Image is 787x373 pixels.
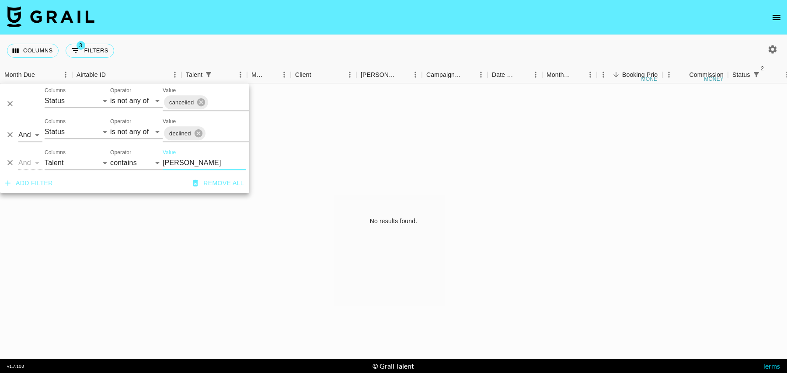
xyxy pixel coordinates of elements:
button: Select columns [7,44,59,58]
button: Sort [571,69,584,81]
div: Booking Price [622,66,661,83]
button: Delete [3,128,17,142]
label: Operator [110,117,131,125]
img: Grail Talent [7,6,94,27]
button: Sort [763,69,775,81]
button: Delete [3,156,17,169]
button: Menu [234,68,247,81]
div: © Grail Talent [373,362,414,370]
div: Manager [251,66,265,83]
div: money [641,76,661,82]
button: Sort [215,69,227,81]
span: 3 [77,41,85,50]
div: Month Due [547,66,571,83]
button: Add filter [2,175,56,191]
button: Sort [397,69,409,81]
div: Booker [356,66,422,83]
label: Value [163,149,176,156]
label: Value [163,86,176,94]
button: Remove all [189,175,247,191]
div: Manager [247,66,291,83]
button: Sort [677,69,689,81]
label: Columns [45,117,66,125]
div: Campaign (Type) [426,66,462,83]
div: v 1.7.103 [7,363,24,369]
div: Status [732,66,750,83]
button: Sort [610,69,622,81]
button: Show filters [66,44,114,58]
button: Sort [462,69,474,81]
button: Sort [265,69,278,81]
label: Operator [110,149,131,156]
div: declined [164,126,205,140]
button: Menu [529,68,542,81]
button: Sort [106,69,118,81]
div: money [704,76,724,82]
div: Month Due [542,66,597,83]
label: Columns [45,149,66,156]
button: Menu [474,68,488,81]
div: Client [291,66,356,83]
div: Month Due [4,66,35,83]
button: Sort [35,69,47,81]
div: cancelled [164,95,208,109]
button: Menu [597,68,610,81]
select: Logic operator [18,156,42,170]
label: Operator [110,86,131,94]
button: Menu [409,68,422,81]
button: Show filters [750,69,763,81]
button: open drawer [768,9,785,26]
label: Value [163,117,176,125]
span: 2 [758,64,767,73]
label: Columns [45,86,66,94]
div: Airtable ID [72,66,181,83]
button: Show filters [202,69,215,81]
a: Terms [762,362,780,370]
input: Filter value [163,156,246,170]
div: Talent [186,66,202,83]
div: [PERSON_NAME] [361,66,397,83]
button: Menu [343,68,356,81]
div: Talent [181,66,247,83]
div: Date Created [488,66,542,83]
select: Logic operator [18,128,42,142]
button: Sort [311,69,324,81]
button: Menu [662,68,676,81]
div: 2 active filters [750,69,763,81]
button: Menu [584,68,597,81]
button: Menu [168,68,181,81]
div: Airtable ID [77,66,106,83]
div: Commission [689,66,724,83]
button: Sort [517,69,529,81]
button: Menu [59,68,72,81]
span: declined [164,128,196,138]
div: Client [295,66,311,83]
div: 1 active filter [202,69,215,81]
span: cancelled [164,97,199,107]
div: Date Created [492,66,517,83]
button: Menu [278,68,291,81]
button: Delete [3,97,17,111]
div: Campaign (Type) [422,66,488,83]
